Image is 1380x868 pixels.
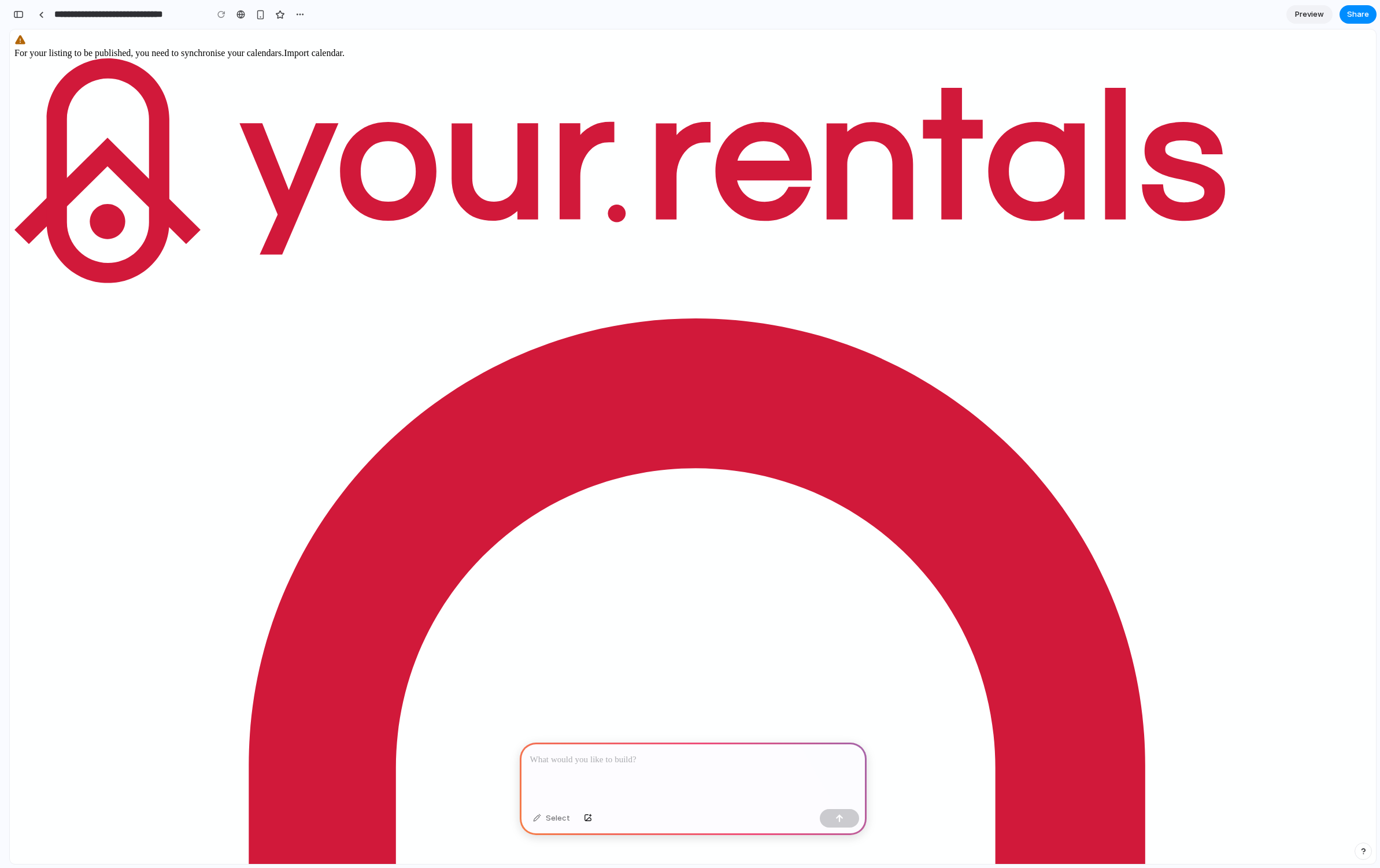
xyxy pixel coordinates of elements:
[5,18,1361,29] div: For your listing to be published, you need to synchronise your calendars. .
[1295,9,1324,20] span: Preview
[274,18,332,28] a: Import calendar
[5,5,16,16] img: ic_warning_sea.svg
[1286,5,1333,24] a: Preview
[1340,5,1377,24] button: Share
[1347,9,1369,20] span: Share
